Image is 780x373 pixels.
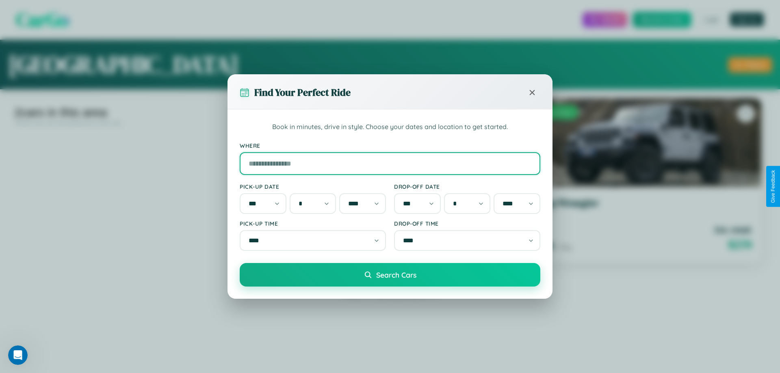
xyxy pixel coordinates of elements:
label: Drop-off Date [394,183,540,190]
label: Pick-up Time [240,220,386,227]
button: Search Cars [240,263,540,287]
h3: Find Your Perfect Ride [254,86,351,99]
span: Search Cars [376,270,416,279]
label: Where [240,142,540,149]
p: Book in minutes, drive in style. Choose your dates and location to get started. [240,122,540,132]
label: Pick-up Date [240,183,386,190]
label: Drop-off Time [394,220,540,227]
